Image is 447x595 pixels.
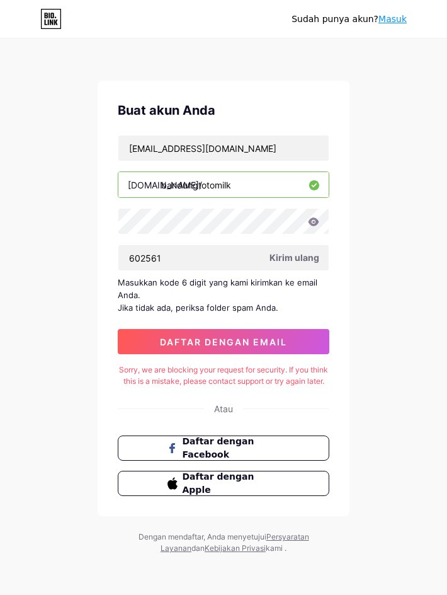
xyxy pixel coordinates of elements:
font: Buat akun Anda [118,103,215,118]
font: daftar dengan email [160,337,287,347]
font: kami . [266,543,286,553]
font: Daftar dengan Apple [183,471,254,495]
input: nama belakang [118,172,329,197]
font: Sudah punya akun? [291,14,378,24]
font: Dengan mendaftar, Anda menyetujui [139,532,266,541]
font: Masukkan kode 6 digit yang kami kirimkan ke email Anda. [118,277,317,300]
font: [DOMAIN_NAME]/ [128,180,202,190]
font: Daftar dengan Facebook [183,436,254,459]
div: Sorry, we are blocking your request for security. If you think this is a mistake, please contact ... [118,364,329,387]
font: Atau [214,403,233,414]
input: Tempel kode masuk [118,245,329,270]
font: Kirim ulang [269,252,319,263]
a: Masuk [378,14,407,24]
font: dan [191,543,205,553]
input: E-mail [118,136,329,161]
button: Daftar dengan Apple [118,471,329,496]
font: Jika tidak ada, periksa folder spam Anda. [118,303,278,313]
button: daftar dengan email [118,329,329,354]
a: Kebijakan Privasi [205,543,266,553]
button: Daftar dengan Facebook [118,436,329,461]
